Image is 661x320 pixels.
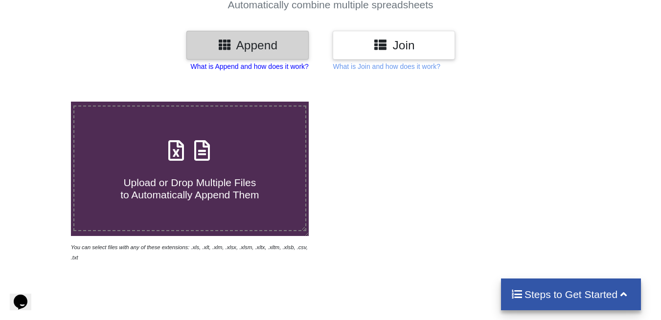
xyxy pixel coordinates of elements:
h3: Append [194,38,301,52]
iframe: chat widget [10,281,41,310]
span: Upload or Drop Multiple Files to Automatically Append Them [120,177,259,200]
i: You can select files with any of these extensions: .xls, .xlt, .xlm, .xlsx, .xlsm, .xltx, .xltm, ... [71,244,308,260]
h3: Join [340,38,448,52]
h4: Steps to Get Started [511,288,632,300]
p: What is Append and how does it work? [191,62,309,71]
p: What is Join and how does it work? [333,62,440,71]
